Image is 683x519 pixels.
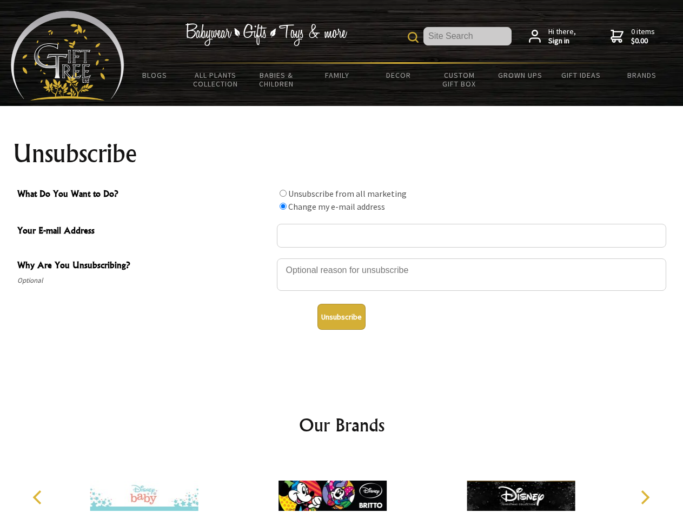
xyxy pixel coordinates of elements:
[185,64,247,95] a: All Plants Collection
[408,32,419,43] img: product search
[288,188,407,199] label: Unsubscribe from all marketing
[11,11,124,101] img: Babyware - Gifts - Toys and more...
[17,274,271,287] span: Optional
[280,190,287,197] input: What Do You Want to Do?
[429,64,490,95] a: Custom Gift Box
[317,304,366,330] button: Unsubscribe
[631,36,655,46] strong: $0.00
[551,64,612,86] a: Gift Ideas
[489,64,551,86] a: Grown Ups
[368,64,429,86] a: Decor
[529,27,576,46] a: Hi there,Sign in
[548,36,576,46] strong: Sign in
[17,187,271,203] span: What Do You Want to Do?
[27,485,51,509] button: Previous
[633,485,657,509] button: Next
[185,23,347,46] img: Babywear - Gifts - Toys & more
[307,64,368,86] a: Family
[288,201,385,212] label: Change my e-mail address
[277,224,666,248] input: Your E-mail Address
[13,141,671,167] h1: Unsubscribe
[548,27,576,46] span: Hi there,
[246,64,307,95] a: Babies & Children
[277,258,666,291] textarea: Why Are You Unsubscribing?
[280,203,287,210] input: What Do You Want to Do?
[631,26,655,46] span: 0 items
[124,64,185,86] a: BLOGS
[22,412,662,438] h2: Our Brands
[611,27,655,46] a: 0 items$0.00
[17,258,271,274] span: Why Are You Unsubscribing?
[17,224,271,239] span: Your E-mail Address
[423,27,512,45] input: Site Search
[612,64,673,86] a: Brands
